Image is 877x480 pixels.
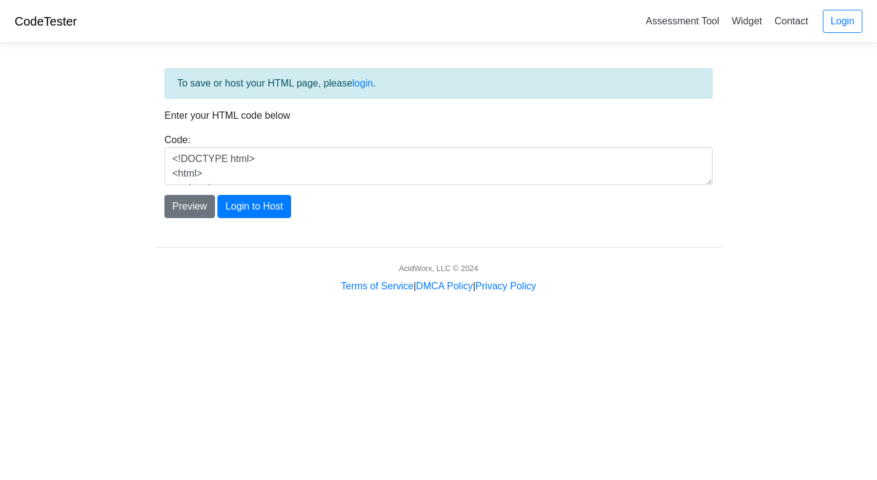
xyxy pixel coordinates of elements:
div: To save or host your HTML page, please . [164,68,713,99]
textarea: <!DOCTYPE html> <html> <head> <title>Test</title> </head> <body> <h1>Hello, world!</h1> </body> <... [164,147,713,185]
div: Code: [155,133,722,185]
button: Preview [164,195,215,218]
button: Login to Host [217,195,291,218]
a: Assessment Tool [641,11,724,31]
a: Privacy Policy [476,281,537,291]
a: Login [823,10,862,33]
a: Terms of Service [341,281,414,291]
a: DMCA Policy [416,281,473,291]
div: AcidWorx, LLC © 2024 [399,263,478,274]
div: | | [341,279,536,294]
a: login [353,78,373,88]
a: CodeTester [15,15,77,28]
a: Contact [770,11,813,31]
a: Widget [727,11,767,31]
p: Enter your HTML code below [164,108,713,123]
